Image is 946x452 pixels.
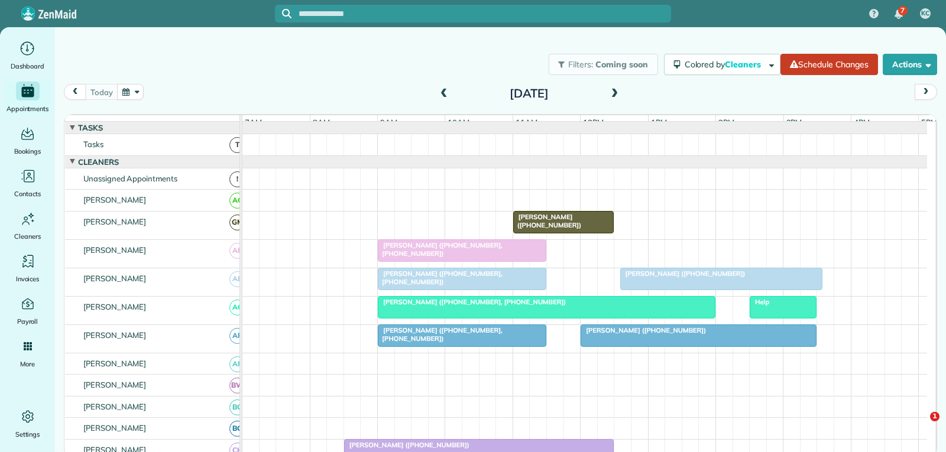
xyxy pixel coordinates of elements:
span: GM [229,214,245,230]
span: BG [229,421,245,437]
span: 7am [242,118,264,127]
span: Appointments [7,103,49,115]
button: prev [64,84,86,100]
a: Cleaners [5,209,50,242]
span: AC [229,300,245,316]
span: AF [229,328,245,344]
span: Contacts [14,188,41,200]
a: Payroll [5,294,50,327]
span: 10am [445,118,472,127]
span: 3pm [784,118,805,127]
span: 1pm [649,118,669,127]
span: Payroll [17,316,38,327]
span: Colored by [685,59,765,70]
span: Cleaners [14,230,41,242]
a: Schedule Changes [780,54,878,75]
span: Settings [15,428,40,440]
span: [PERSON_NAME] [81,195,149,204]
span: 4pm [851,118,872,127]
span: [PERSON_NAME] [81,245,149,255]
span: [PERSON_NAME] ([PHONE_NUMBER]) [620,269,746,278]
span: [PERSON_NAME] [81,330,149,340]
span: KC [921,9,929,18]
button: next [915,84,937,100]
span: AB [229,243,245,259]
span: Filters: [568,59,593,70]
span: [PERSON_NAME] ([PHONE_NUMBER]) [344,441,470,449]
a: Contacts [5,167,50,200]
span: BW [229,378,245,394]
button: Colored byCleaners [664,54,780,75]
span: 11am [513,118,540,127]
span: 2pm [716,118,737,127]
span: Dashboard [11,60,44,72]
a: Settings [5,407,50,440]
span: More [20,358,35,370]
a: Dashboard [5,39,50,72]
div: 7 unread notifications [886,1,911,27]
span: AC [229,193,245,209]
span: 12pm [581,118,606,127]
span: Cleaners [725,59,763,70]
span: [PERSON_NAME] ([PHONE_NUMBER], [PHONE_NUMBER]) [377,298,566,306]
span: [PERSON_NAME] [81,302,149,311]
svg: Focus search [282,9,291,18]
span: Invoices [16,273,40,285]
span: Unassigned Appointments [81,174,180,183]
span: [PERSON_NAME] ([PHONE_NUMBER], [PHONE_NUMBER]) [377,269,503,286]
span: [PERSON_NAME] [81,359,149,368]
span: [PERSON_NAME] ([PHONE_NUMBER]) [580,326,707,334]
span: 9am [378,118,400,127]
button: Actions [883,54,937,75]
span: 5pm [919,118,939,127]
span: Tasks [76,123,105,132]
span: [PERSON_NAME] [81,274,149,283]
span: Cleaners [76,157,121,167]
span: [PERSON_NAME] ([PHONE_NUMBER], [PHONE_NUMBER]) [377,241,503,258]
span: AB [229,271,245,287]
span: BC [229,399,245,415]
span: [PERSON_NAME] ([PHONE_NUMBER]) [513,213,582,229]
span: [PERSON_NAME] ([PHONE_NUMBER], [PHONE_NUMBER]) [377,326,503,343]
a: Bookings [5,124,50,157]
span: [PERSON_NAME] [81,217,149,226]
span: [PERSON_NAME] [81,423,149,433]
span: ! [229,171,245,187]
span: Tasks [81,139,106,149]
span: T [229,137,245,153]
a: Appointments [5,82,50,115]
span: [PERSON_NAME] [81,402,149,411]
span: [PERSON_NAME] [81,380,149,389]
span: 8am [310,118,332,127]
a: Invoices [5,252,50,285]
span: 7 [900,6,905,15]
span: Bookings [14,145,41,157]
h2: [DATE] [455,87,603,100]
span: AF [229,356,245,372]
span: 1 [930,412,939,421]
iframe: Intercom live chat [906,412,934,440]
button: today [85,84,118,100]
button: Focus search [275,9,291,18]
span: Coming soon [595,59,649,70]
span: Help [749,298,770,306]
